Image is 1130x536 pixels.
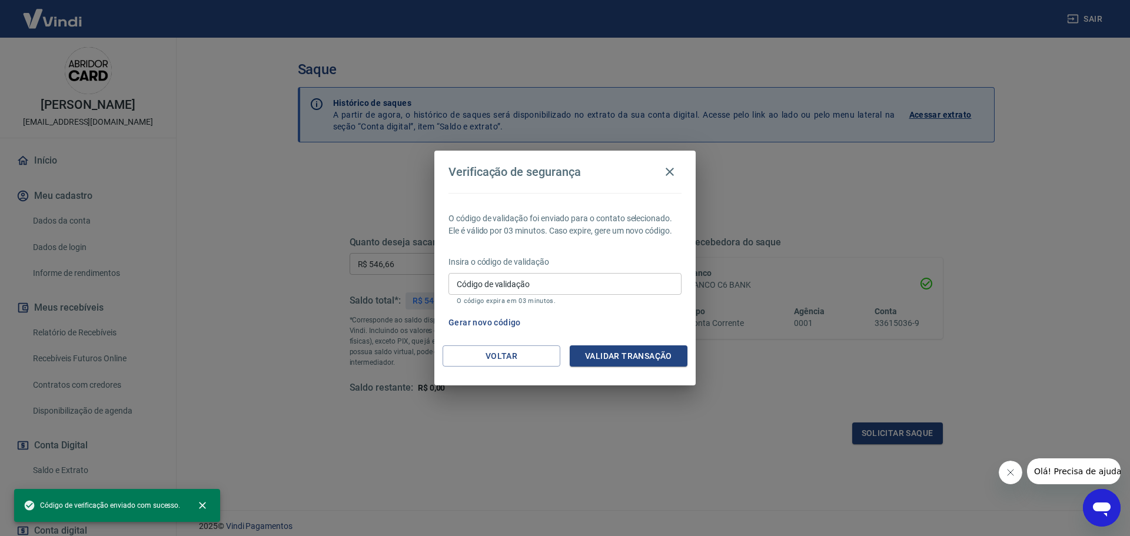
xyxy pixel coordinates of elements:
iframe: Mensagem da empresa [1027,458,1121,484]
iframe: Botão para abrir a janela de mensagens [1083,489,1121,527]
iframe: Fechar mensagem [999,461,1022,484]
h4: Verificação de segurança [448,165,581,179]
button: close [190,492,215,518]
span: Código de verificação enviado com sucesso. [24,500,180,511]
p: O código expira em 03 minutos. [457,297,673,305]
button: Validar transação [570,345,687,367]
p: O código de validação foi enviado para o contato selecionado. Ele é válido por 03 minutos. Caso e... [448,212,682,237]
span: Olá! Precisa de ajuda? [7,8,99,18]
button: Gerar novo código [444,312,526,334]
p: Insira o código de validação [448,256,682,268]
button: Voltar [443,345,560,367]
